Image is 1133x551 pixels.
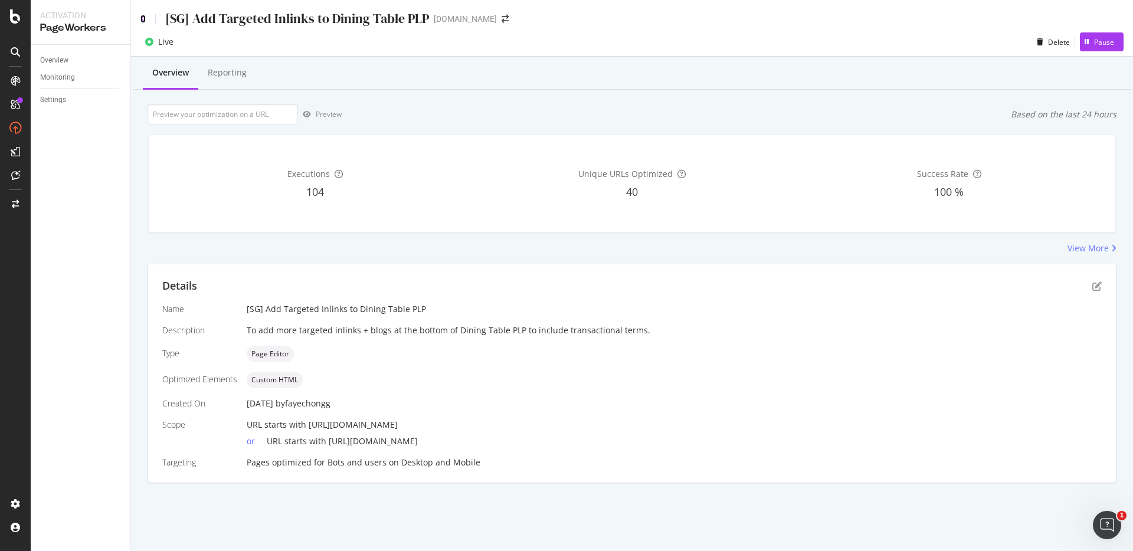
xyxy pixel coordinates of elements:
[40,54,122,67] a: Overview
[162,398,237,409] div: Created On
[934,185,964,199] span: 100 %
[1011,109,1116,120] div: Based on the last 24 hours
[247,372,303,388] div: neutral label
[162,324,237,336] div: Description
[298,105,342,124] button: Preview
[1117,511,1127,520] span: 1
[140,15,146,23] a: Click to go back
[1067,242,1109,254] div: View More
[162,303,237,315] div: Name
[247,398,1102,409] div: [DATE]
[162,419,237,431] div: Scope
[1093,511,1121,539] iframe: Intercom live chat
[328,457,387,468] div: Bots and users
[1092,281,1102,291] div: pen-to-square
[626,185,638,199] span: 40
[1032,32,1070,51] button: Delete
[1080,32,1124,51] button: Pause
[40,54,68,67] div: Overview
[306,185,324,199] span: 104
[917,168,968,179] span: Success Rate
[251,376,298,383] span: Custom HTML
[1067,242,1116,254] a: View More
[247,435,267,447] div: or
[40,94,66,106] div: Settings
[578,168,673,179] span: Unique URLs Optimized
[40,94,122,106] a: Settings
[316,109,342,119] div: Preview
[165,9,429,28] div: [SG] Add Targeted Inlinks to Dining Table PLP
[401,457,480,468] div: Desktop and Mobile
[40,71,122,84] a: Monitoring
[162,347,237,359] div: Type
[1048,37,1070,47] div: Delete
[40,9,121,21] div: Activation
[247,419,398,430] span: URL starts with [URL][DOMAIN_NAME]
[434,13,497,25] div: [DOMAIN_NAME]
[148,104,298,124] input: Preview your optimization on a URL
[247,324,1102,336] div: To add more targeted inlinks + blogs at the bottom of Dining Table PLP to include transactional t...
[152,67,189,78] div: Overview
[287,168,330,179] span: Executions
[158,36,173,48] div: Live
[247,346,294,362] div: neutral label
[208,67,247,78] div: Reporting
[162,457,237,468] div: Targeting
[162,278,197,294] div: Details
[267,435,418,447] span: URL starts with [URL][DOMAIN_NAME]
[162,373,237,385] div: Optimized Elements
[276,398,330,409] div: by fayechongg
[40,71,75,84] div: Monitoring
[251,350,289,358] span: Page Editor
[247,303,1102,315] div: [SG] Add Targeted Inlinks to Dining Table PLP
[1094,37,1114,47] div: Pause
[40,21,121,35] div: PageWorkers
[502,15,509,23] div: arrow-right-arrow-left
[247,457,1102,468] div: Pages optimized for on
